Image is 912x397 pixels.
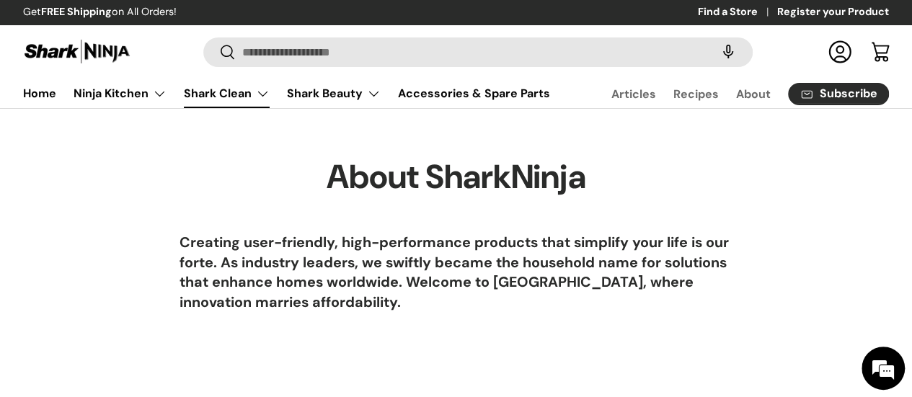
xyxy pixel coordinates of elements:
[23,37,131,66] img: Shark Ninja Philippines
[41,5,112,18] strong: FREE Shipping
[175,79,278,108] summary: Shark Clean
[84,111,199,257] span: We're online!
[7,253,275,303] textarea: Type your message and hit 'Enter'
[23,79,56,107] a: Home
[777,4,889,20] a: Register your Product
[398,79,550,107] a: Accessories & Spare Parts
[236,7,271,42] div: Minimize live chat window
[23,4,177,20] p: Get on All Orders!
[698,4,777,20] a: Find a Store
[278,79,389,108] summary: Shark Beauty
[611,80,656,108] a: Articles
[180,233,733,313] h6: Creating user-friendly, high-performance products that simplify your life is our forte. As indust...
[577,79,889,108] nav: Secondary
[75,81,242,99] div: Chat with us now
[820,88,877,99] span: Subscribe
[705,36,751,68] speech-search-button: Search by voice
[65,79,175,108] summary: Ninja Kitchen
[180,156,733,198] h1: About SharkNinja
[736,80,771,108] a: About
[788,83,889,105] a: Subscribe
[673,80,719,108] a: Recipes
[23,79,550,108] nav: Primary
